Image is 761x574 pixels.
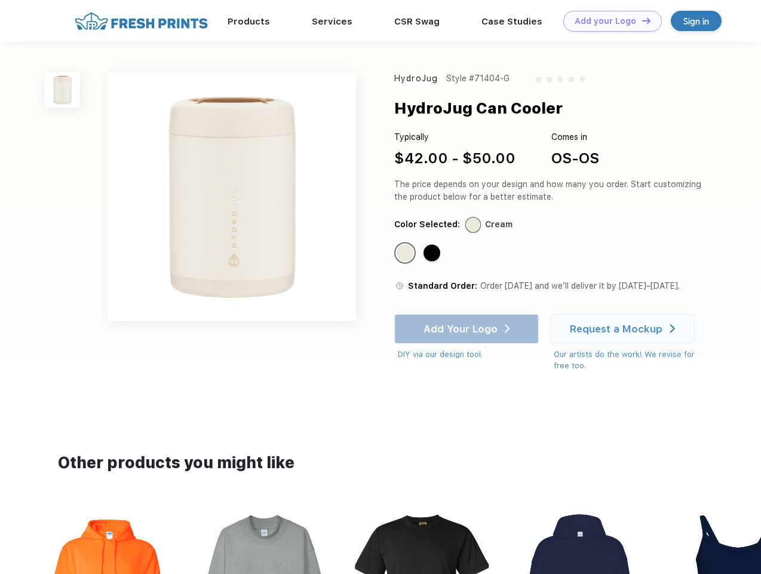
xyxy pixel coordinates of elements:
a: Sign in [671,11,722,31]
div: HydroJug [394,72,438,85]
img: func=resize&h=640 [108,72,356,321]
div: Our artists do the work! We revise for free too. [554,349,706,372]
div: Cream [485,218,513,231]
div: Cream [397,245,413,261]
img: standard order [394,280,405,291]
img: gray_star.svg [567,75,575,83]
div: HydroJug Can Cooler [394,97,563,120]
div: Typically [394,131,515,143]
img: gray_star.svg [535,75,542,83]
img: gray_star.svg [546,75,553,83]
div: Black [424,245,440,261]
div: Add your Logo [575,16,636,26]
div: The price depends on your design and how many you order. Start customizing the product below for ... [394,178,706,203]
span: Order [DATE] and we’ll deliver it by [DATE]–[DATE]. [480,281,680,291]
div: Color Selected: [394,218,460,231]
span: Standard Order: [408,281,477,291]
img: DT [642,17,650,24]
div: Sign in [683,14,709,28]
img: fo%20logo%202.webp [71,11,211,32]
div: DIY via our design tool. [398,349,539,361]
img: func=resize&h=100 [45,72,80,108]
div: Comes in [551,131,599,143]
div: OS-OS [551,148,599,169]
img: gray_star.svg [557,75,564,83]
a: Products [228,16,270,27]
div: Style #71404-G [446,72,510,85]
div: Request a Mockup [570,323,662,335]
div: Other products you might like [58,451,702,475]
img: gray_star.svg [579,75,586,83]
img: white arrow [670,324,675,333]
div: $42.00 - $50.00 [394,148,515,169]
